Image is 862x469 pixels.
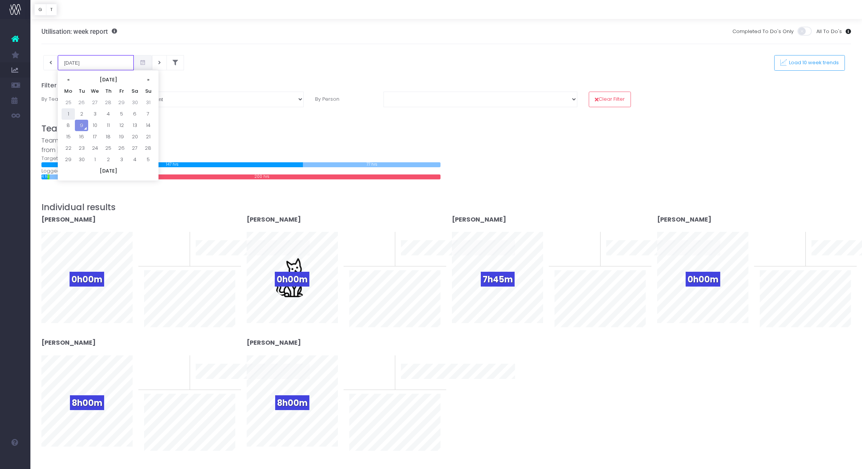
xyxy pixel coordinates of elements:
[196,381,230,388] span: 10 week trend
[34,4,57,16] div: Vertical button group
[452,215,506,224] strong: [PERSON_NAME]
[62,86,75,97] th: Mo
[275,395,309,410] span: 8h00m
[62,120,75,131] td: 8
[62,154,75,165] td: 29
[88,86,101,97] th: We
[787,232,800,244] span: 0%
[247,215,301,224] strong: [PERSON_NAME]
[101,131,115,143] td: 18
[128,120,141,131] td: 13
[128,108,141,120] td: 6
[141,108,155,120] td: 7
[247,338,301,347] strong: [PERSON_NAME]
[115,143,128,154] td: 26
[377,355,389,368] span: 0%
[349,244,380,252] span: To last week
[41,162,303,167] div: 147 hrs
[62,74,75,86] th: «
[196,258,230,265] span: 10 week trend
[144,368,175,376] span: To last week
[171,232,184,244] span: 0%
[115,154,128,165] td: 3
[606,258,640,265] span: 10 week trend
[88,143,101,154] td: 24
[128,86,141,97] th: Sa
[62,165,155,177] th: [DATE]
[88,108,101,120] td: 3
[128,97,141,108] td: 30
[41,174,48,179] div: 4 hrs
[589,92,631,107] button: Clear Filter
[48,174,49,179] div: 1 hrs
[49,174,84,179] div: 19 hrs
[401,258,435,265] span: 10 week trend
[88,97,101,108] td: 27
[75,97,88,108] td: 26
[309,92,378,107] label: By Person
[101,143,115,154] td: 25
[62,131,75,143] td: 15
[41,28,117,35] h3: Utilisation: week report
[141,131,155,143] td: 21
[46,4,57,16] button: T
[141,97,155,108] td: 31
[303,162,441,167] div: 77 hrs
[75,154,88,165] td: 30
[349,368,380,376] span: To last week
[101,97,115,108] td: 28
[41,82,851,89] h5: Filter Report
[84,174,441,179] div: 200 hrs
[141,154,155,165] td: 5
[34,4,46,16] button: G
[115,108,128,120] td: 5
[141,120,155,131] td: 14
[88,120,101,131] td: 10
[787,60,839,66] span: Load 10 week trends
[760,244,791,252] span: To last week
[36,136,446,179] div: Target: Logged time:
[141,143,155,154] td: 28
[62,108,75,120] td: 1
[75,143,88,154] td: 23
[686,272,720,287] span: 0h00m
[377,232,389,244] span: 0%
[101,154,115,165] td: 2
[88,131,101,143] td: 17
[115,86,128,97] th: Fr
[10,454,21,465] img: images/default_profile_image.png
[41,202,851,212] h3: Individual results
[657,215,711,224] strong: [PERSON_NAME]
[732,28,794,35] span: Completed To Do's Only
[41,124,851,134] h3: Team results
[36,92,104,107] label: By Team
[75,131,88,143] td: 16
[128,143,141,154] td: 27
[144,244,175,252] span: To last week
[582,232,594,244] span: 0%
[62,97,75,108] td: 25
[774,55,845,71] button: Load 10 week trends
[115,97,128,108] td: 29
[275,272,309,287] span: 0h00m
[41,215,96,224] strong: [PERSON_NAME]
[101,108,115,120] td: 4
[128,154,141,165] td: 4
[75,86,88,97] th: Tu
[75,108,88,120] td: 2
[141,74,155,86] th: »
[41,136,441,155] div: Team effort from [DATE] to [DATE] (week 37)
[481,272,515,287] span: 7h45m
[75,120,88,131] td: 9
[401,381,435,388] span: 10 week trend
[62,143,75,154] td: 22
[41,338,96,347] strong: [PERSON_NAME]
[141,86,155,97] th: Su
[75,74,141,86] th: [DATE]
[115,120,128,131] td: 12
[101,120,115,131] td: 11
[555,244,586,252] span: To last week
[70,272,104,287] span: 0h00m
[70,395,104,410] span: 8h00m
[115,131,128,143] td: 19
